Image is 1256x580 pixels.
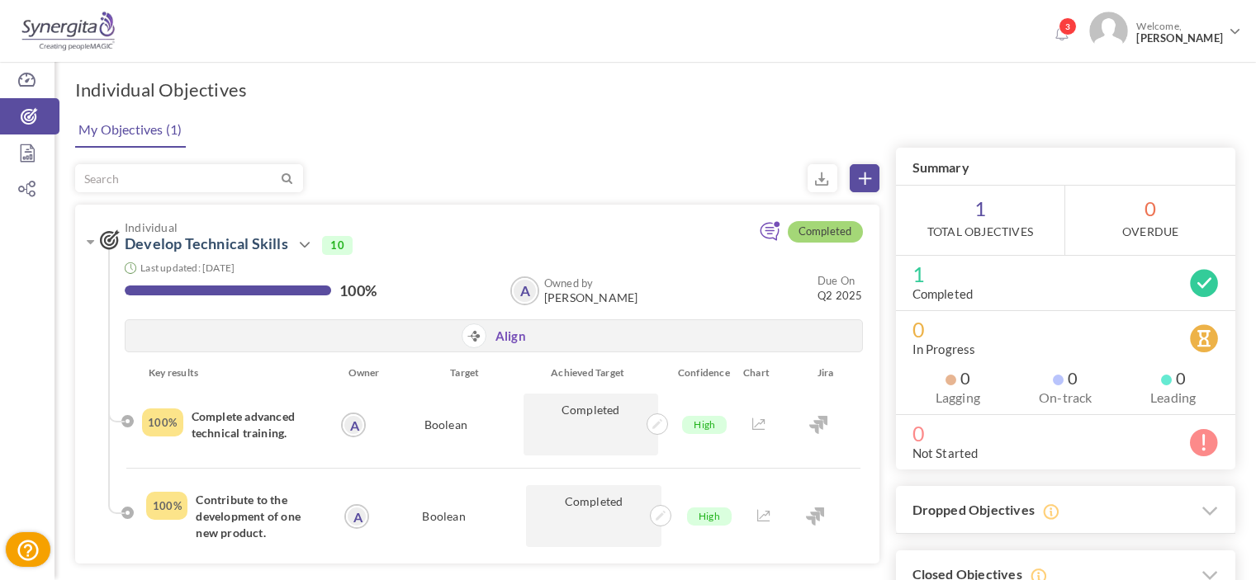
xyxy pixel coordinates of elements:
label: On-track [1020,389,1111,406]
label: OverDue [1122,224,1178,240]
div: Chart [735,365,790,381]
div: Completed Percentage [146,492,187,520]
a: A [343,414,364,436]
div: Owner [339,365,387,381]
label: Not Started [912,445,979,461]
a: A [512,278,538,304]
div: Target [387,365,527,381]
span: 0 [912,321,1220,337]
span: 1 [896,186,1065,255]
div: Achieved Target [526,365,666,381]
div: Key results [136,365,339,381]
span: [PERSON_NAME] [544,291,638,304]
a: Update achivements [645,507,666,521]
a: Update achivements [647,415,668,430]
small: Last updated: [DATE] [140,262,235,274]
h3: Dropped Objectives [896,486,1236,535]
div: Boolean [372,485,516,547]
h1: Individual Objectives [75,78,247,101]
a: Create Objective [850,164,879,192]
span: Individual [125,221,723,233]
img: Logo [19,11,117,52]
b: Owned by [544,276,594,290]
img: Jira Integration [806,507,824,526]
p: Completed [524,394,658,455]
label: Completed [912,285,974,302]
label: 100% [339,282,377,299]
span: 0 [1161,370,1186,386]
span: 1 [912,266,1220,282]
span: 0 [1053,370,1078,386]
label: Total Objectives [927,224,1033,240]
img: Jira Integration [809,416,827,434]
div: Jira [790,365,860,381]
span: 0 [946,370,970,386]
span: [PERSON_NAME] [1136,32,1223,45]
span: 3 [1059,17,1077,35]
label: Leading [1127,389,1218,406]
a: Photo Welcome,[PERSON_NAME] [1083,5,1248,54]
span: High [687,507,732,526]
h4: Contribute to the development of one new product. [196,492,323,541]
h3: Summary [896,148,1236,186]
small: Q2 2025 [818,273,862,303]
label: In Progress [912,341,976,357]
a: A [346,506,367,527]
small: Due On [818,274,855,287]
small: Export [808,164,837,192]
span: Welcome, [1128,12,1227,53]
h4: Complete advanced technical training. [192,408,325,441]
label: Lagging [912,389,1003,406]
a: Add continuous feedback [759,229,780,243]
span: Completed [788,221,863,243]
span: 0 [1065,186,1235,255]
a: Notifications [1048,21,1074,48]
span: 10 [322,236,352,254]
div: Boolean [373,394,518,455]
p: Completed [526,485,661,547]
a: Develop Technical Skills [125,234,288,252]
div: Confidence [666,365,735,381]
input: Search [76,165,278,191]
a: Align [495,328,526,346]
div: Completed Percentage [142,408,183,436]
a: My Objectives (1) [74,113,186,148]
span: High [682,416,727,434]
span: 0 [912,425,1220,441]
img: Photo [1089,12,1128,50]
